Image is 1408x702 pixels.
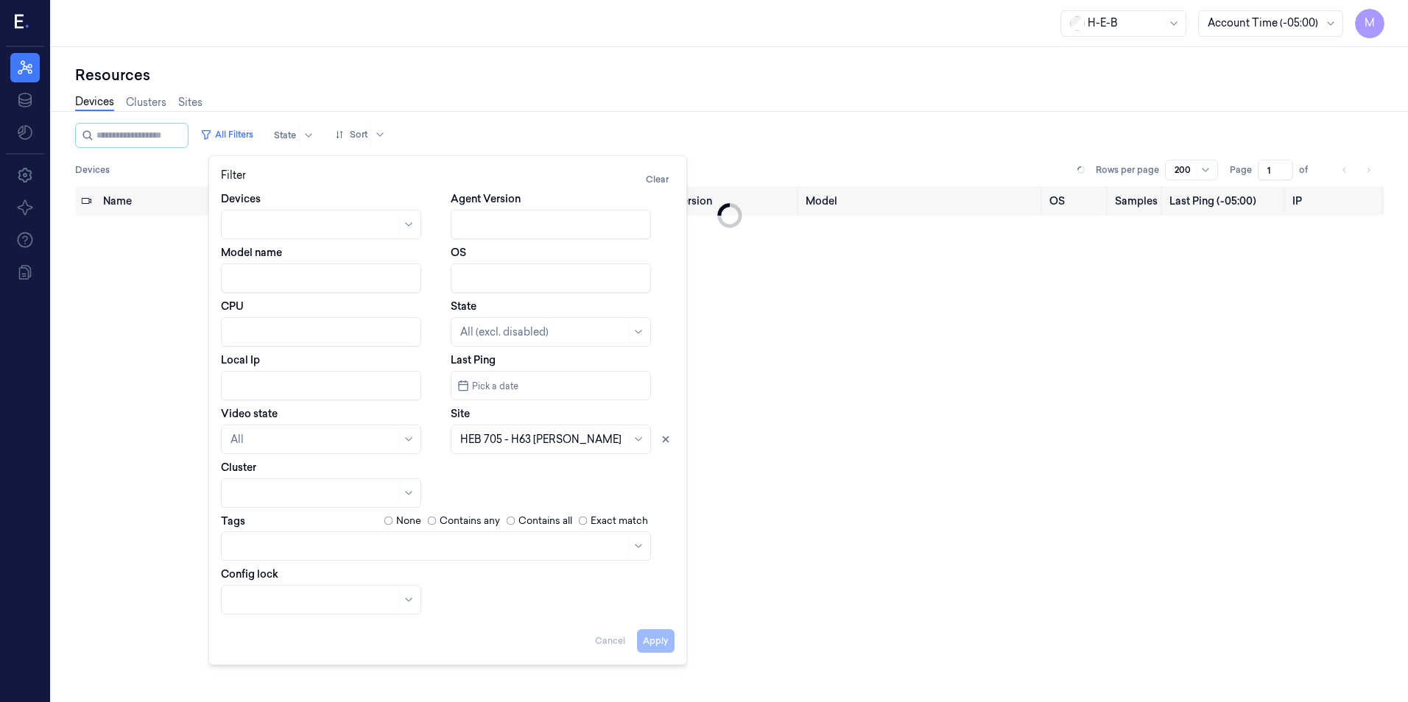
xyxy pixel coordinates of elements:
th: Version [669,186,800,216]
label: CPU [221,299,244,313]
label: Contains any [440,514,500,528]
label: None [396,514,421,528]
label: Devices [221,191,261,206]
span: of [1299,163,1323,177]
label: Model name [221,245,282,260]
span: Pick a date [469,379,518,393]
th: Samples [1109,186,1164,216]
button: All Filters [194,123,259,146]
th: OS [1043,186,1109,216]
label: Video state [221,406,278,421]
th: Model [800,186,1044,216]
nav: pagination [1334,160,1379,180]
label: OS [451,245,466,260]
span: Devices [75,163,110,177]
label: Tags [221,516,245,526]
th: Name [97,186,260,216]
div: Filter [221,168,675,191]
button: Pick a date [451,371,651,400]
label: Last Ping [451,352,496,367]
button: M [1355,9,1384,38]
label: Local Ip [221,352,260,367]
label: Exact match [591,514,648,528]
a: Sites [178,95,203,110]
a: Devices [75,94,114,111]
label: Contains all [518,514,572,528]
div: Resources [75,65,1384,85]
th: Last Ping (-05:00) [1164,186,1286,216]
p: Rows per page [1096,163,1159,177]
label: Cluster [221,460,256,475]
label: Agent Version [451,191,521,206]
button: Clear [640,168,675,191]
a: Clusters [126,95,166,110]
label: Config lock [221,567,278,581]
label: Site [451,406,470,421]
label: State [451,299,476,313]
span: Page [1230,163,1252,177]
th: IP [1286,186,1384,216]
